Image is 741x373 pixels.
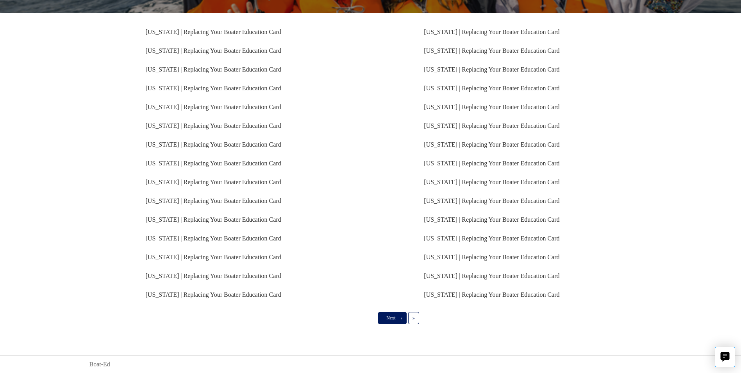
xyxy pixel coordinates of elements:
a: [US_STATE] | Replacing Your Boater Education Card [146,141,281,148]
span: » [412,315,415,321]
a: [US_STATE] | Replacing Your Boater Education Card [146,291,281,298]
a: [US_STATE] | Replacing Your Boater Education Card [146,29,281,35]
a: [US_STATE] | Replacing Your Boater Education Card [424,197,559,204]
a: Next [378,312,406,324]
a: [US_STATE] | Replacing Your Boater Education Card [146,47,281,54]
a: [US_STATE] | Replacing Your Boater Education Card [146,235,281,242]
a: [US_STATE] | Replacing Your Boater Education Card [146,197,281,204]
a: [US_STATE] | Replacing Your Boater Education Card [424,291,559,298]
a: [US_STATE] | Replacing Your Boater Education Card [424,66,559,73]
a: [US_STATE] | Replacing Your Boater Education Card [424,235,559,242]
a: [US_STATE] | Replacing Your Boater Education Card [146,85,281,91]
a: [US_STATE] | Replacing Your Boater Education Card [424,104,559,110]
a: [US_STATE] | Replacing Your Boater Education Card [146,160,281,167]
a: [US_STATE] | Replacing Your Boater Education Card [146,216,281,223]
a: [US_STATE] | Replacing Your Boater Education Card [424,85,559,91]
a: [US_STATE] | Replacing Your Boater Education Card [424,273,559,279]
a: [US_STATE] | Replacing Your Boater Education Card [146,122,281,129]
span: › [401,315,402,321]
a: [US_STATE] | Replacing Your Boater Education Card [146,254,281,260]
a: [US_STATE] | Replacing Your Boater Education Card [424,179,559,185]
a: [US_STATE] | Replacing Your Boater Education Card [424,160,559,167]
a: [US_STATE] | Replacing Your Boater Education Card [424,122,559,129]
a: [US_STATE] | Replacing Your Boater Education Card [146,104,281,110]
a: [US_STATE] | Replacing Your Boater Education Card [424,29,559,35]
a: [US_STATE] | Replacing Your Boater Education Card [424,216,559,223]
a: [US_STATE] | Replacing Your Boater Education Card [424,254,559,260]
a: [US_STATE] | Replacing Your Boater Education Card [146,273,281,279]
a: [US_STATE] | Replacing Your Boater Education Card [424,47,559,54]
a: [US_STATE] | Replacing Your Boater Education Card [146,179,281,185]
a: [US_STATE] | Replacing Your Boater Education Card [424,141,559,148]
a: Boat-Ed [89,360,110,369]
a: [US_STATE] | Replacing Your Boater Education Card [146,66,281,73]
span: Next [386,315,395,321]
button: Live chat [715,347,735,367]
